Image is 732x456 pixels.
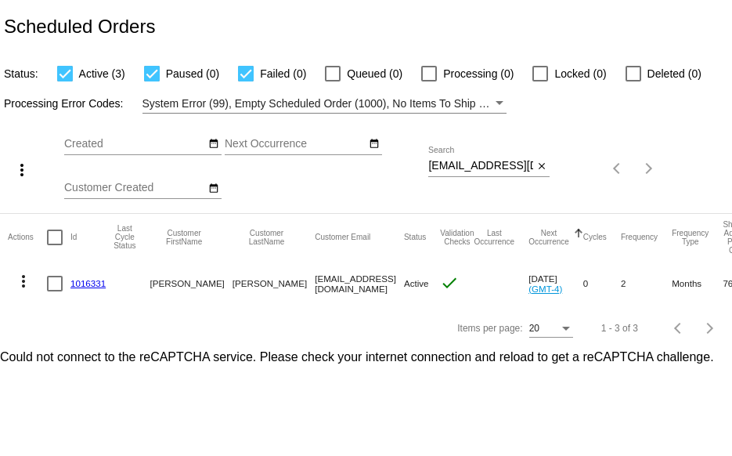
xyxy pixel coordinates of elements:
[8,214,47,261] mat-header-cell: Actions
[404,278,429,288] span: Active
[70,233,77,242] button: Change sorting for Id
[528,261,583,306] mat-cell: [DATE]
[233,261,315,306] mat-cell: [PERSON_NAME]
[150,229,218,246] button: Change sorting for CustomerFirstName
[663,313,694,344] button: Previous page
[621,261,672,306] mat-cell: 2
[440,273,459,292] mat-icon: check
[13,161,31,179] mat-icon: more_vert
[404,233,426,242] button: Change sorting for Status
[114,224,135,250] button: Change sorting for LastProcessingCycleId
[601,323,638,334] div: 1 - 3 of 3
[4,67,38,80] span: Status:
[64,182,205,194] input: Customer Created
[347,64,402,83] span: Queued (0)
[70,278,106,288] a: 1016331
[369,138,380,150] mat-icon: date_range
[443,64,514,83] span: Processing (0)
[528,229,569,246] button: Change sorting for NextOccurrenceUtc
[474,229,514,246] button: Change sorting for LastOccurrenceUtc
[583,261,621,306] mat-cell: 0
[233,229,301,246] button: Change sorting for CustomerLastName
[583,233,607,242] button: Change sorting for Cycles
[225,138,366,150] input: Next Occurrence
[142,94,507,114] mat-select: Filter by Processing Error Codes
[536,161,547,173] mat-icon: close
[529,323,539,334] span: 20
[166,64,219,83] span: Paused (0)
[428,160,533,172] input: Search
[528,284,562,294] a: (GMT-4)
[621,233,658,242] button: Change sorting for Frequency
[208,138,219,150] mat-icon: date_range
[79,64,125,83] span: Active (3)
[529,324,573,335] mat-select: Items per page:
[694,313,726,344] button: Next page
[315,233,370,242] button: Change sorting for CustomerEmail
[457,323,522,334] div: Items per page:
[150,261,232,306] mat-cell: [PERSON_NAME]
[4,97,124,110] span: Processing Error Codes:
[14,272,33,291] mat-icon: more_vert
[315,261,404,306] mat-cell: [EMAIL_ADDRESS][DOMAIN_NAME]
[64,138,205,150] input: Created
[672,229,709,246] button: Change sorting for FrequencyType
[260,64,306,83] span: Failed (0)
[602,153,633,184] button: Previous page
[533,158,550,175] button: Clear
[633,153,665,184] button: Next page
[4,16,155,38] h2: Scheduled Orders
[672,261,723,306] mat-cell: Months
[554,64,606,83] span: Locked (0)
[440,214,474,261] mat-header-cell: Validation Checks
[208,183,219,195] mat-icon: date_range
[647,64,701,83] span: Deleted (0)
